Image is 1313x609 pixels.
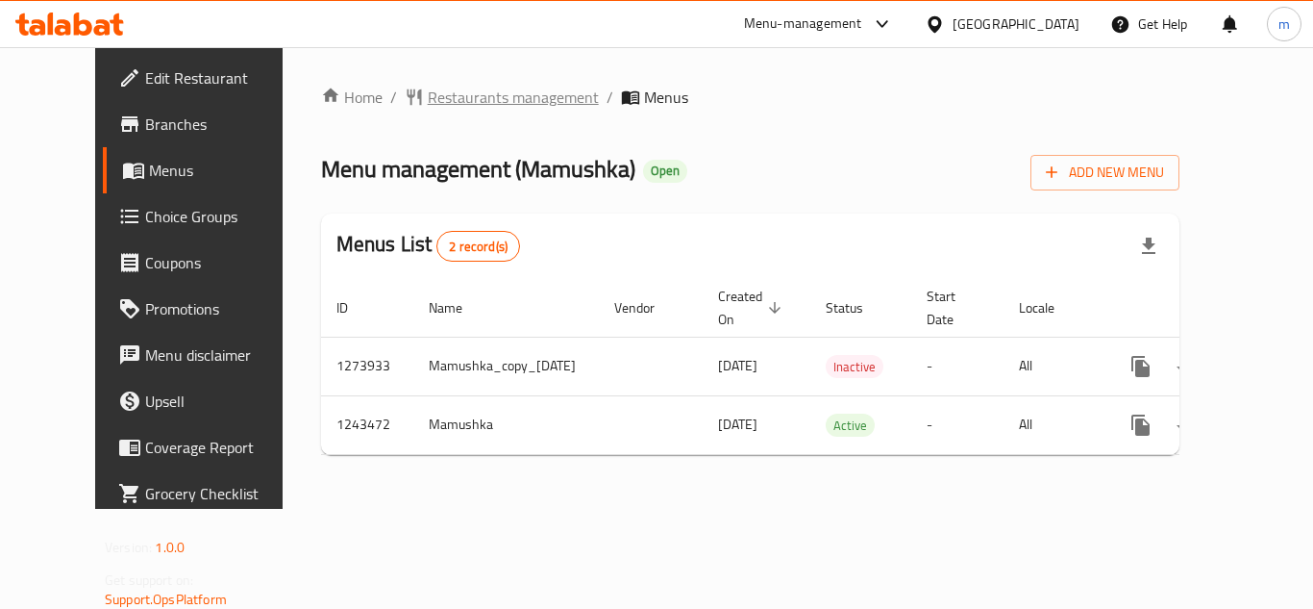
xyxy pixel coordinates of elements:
[145,251,299,274] span: Coupons
[826,296,888,319] span: Status
[826,355,883,378] div: Inactive
[644,86,688,109] span: Menus
[145,343,299,367] span: Menu disclaimer
[103,332,314,378] a: Menu disclaimer
[1118,343,1164,390] button: more
[826,415,875,437] span: Active
[336,296,373,319] span: ID
[321,86,383,109] a: Home
[145,436,299,459] span: Coverage Report
[927,285,980,331] span: Start Date
[103,286,314,332] a: Promotions
[103,378,314,424] a: Upsell
[103,424,314,470] a: Coverage Report
[718,285,787,331] span: Created On
[1003,395,1102,454] td: All
[953,13,1079,35] div: [GEOGRAPHIC_DATA]
[614,296,680,319] span: Vendor
[643,163,687,179] span: Open
[1003,337,1102,395] td: All
[336,230,520,262] h2: Menus List
[145,297,299,320] span: Promotions
[1164,343,1210,390] button: Change Status
[145,66,299,89] span: Edit Restaurant
[145,390,299,413] span: Upsell
[1046,161,1164,185] span: Add New Menu
[321,147,635,190] span: Menu management ( Mamushka )
[103,101,314,147] a: Branches
[826,414,875,437] div: Active
[1164,402,1210,448] button: Change Status
[911,337,1003,395] td: -
[145,482,299,505] span: Grocery Checklist
[428,86,599,109] span: Restaurants management
[911,395,1003,454] td: -
[155,535,185,560] span: 1.0.0
[1030,155,1179,190] button: Add New Menu
[103,193,314,240] a: Choice Groups
[643,160,687,183] div: Open
[1118,402,1164,448] button: more
[826,356,883,378] span: Inactive
[744,13,862,36] div: Menu-management
[1278,13,1290,35] span: m
[105,535,152,560] span: Version:
[437,238,519,256] span: 2 record(s)
[1126,223,1172,269] div: Export file
[413,337,599,395] td: Mamushka_copy_[DATE]
[103,470,314,517] a: Grocery Checklist
[321,395,413,454] td: 1243472
[405,86,599,109] a: Restaurants management
[1019,296,1079,319] span: Locale
[145,205,299,228] span: Choice Groups
[103,240,314,286] a: Coupons
[149,159,299,182] span: Menus
[718,412,757,437] span: [DATE]
[321,86,1179,109] nav: breadcrumb
[607,86,613,109] li: /
[103,55,314,101] a: Edit Restaurant
[718,353,757,378] span: [DATE]
[436,231,520,262] div: Total records count
[390,86,397,109] li: /
[429,296,487,319] span: Name
[321,337,413,395] td: 1273933
[145,113,299,136] span: Branches
[103,147,314,193] a: Menus
[413,395,599,454] td: Mamushka
[105,568,193,593] span: Get support on:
